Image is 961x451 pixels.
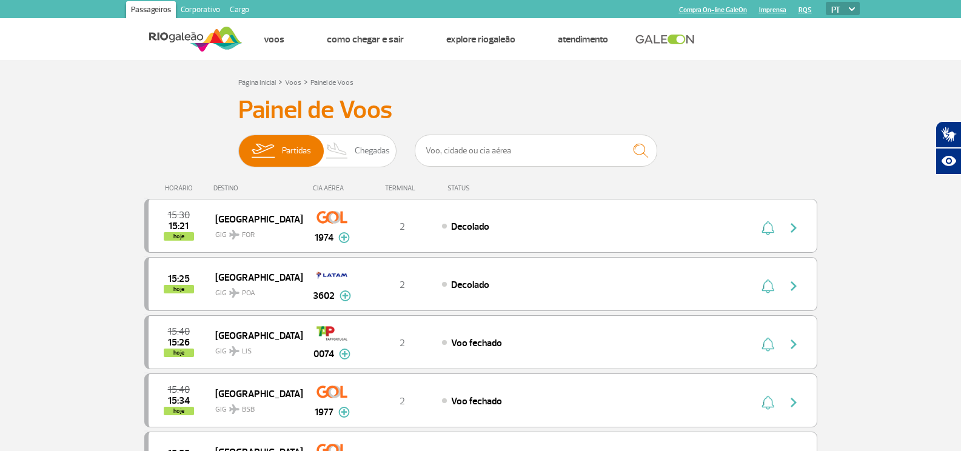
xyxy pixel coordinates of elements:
img: mais-info-painel-voo.svg [340,290,351,301]
span: GIG [215,398,293,415]
div: CIA AÉREA [302,184,363,192]
button: Abrir recursos assistivos. [936,148,961,175]
img: seta-direita-painel-voo.svg [786,279,801,293]
span: POA [242,288,255,299]
div: HORÁRIO [148,184,214,192]
img: slider-embarque [244,135,282,167]
span: Decolado [451,221,489,233]
input: Voo, cidade ou cia aérea [415,135,657,167]
span: 3602 [313,289,335,303]
span: 1977 [315,405,333,419]
span: 0074 [313,347,334,361]
div: STATUS [441,184,540,192]
a: Corporativo [176,1,225,21]
img: sino-painel-voo.svg [762,337,774,352]
img: destiny_airplane.svg [229,230,239,239]
span: 2025-08-28 15:26:00 [168,338,190,347]
span: hoje [164,285,194,293]
a: Cargo [225,1,254,21]
span: hoje [164,232,194,241]
img: seta-direita-painel-voo.svg [786,337,801,352]
a: Atendimento [558,33,608,45]
a: Como chegar e sair [327,33,404,45]
span: [GEOGRAPHIC_DATA] [215,386,293,401]
span: [GEOGRAPHIC_DATA] [215,211,293,227]
a: Painel de Voos [310,78,353,87]
span: 2 [400,279,405,291]
span: 2025-08-28 15:40:00 [168,386,190,394]
span: BSB [242,404,255,415]
div: Plugin de acessibilidade da Hand Talk. [936,121,961,175]
span: 2 [400,221,405,233]
span: hoje [164,349,194,357]
img: destiny_airplane.svg [229,288,239,298]
a: > [304,75,308,89]
img: destiny_airplane.svg [229,346,239,356]
a: Passageiros [126,1,176,21]
span: 2025-08-28 15:40:00 [168,327,190,336]
span: Voo fechado [451,395,502,407]
img: sino-painel-voo.svg [762,395,774,410]
span: [GEOGRAPHIC_DATA] [215,269,293,285]
h3: Painel de Voos [238,95,723,125]
div: TERMINAL [363,184,441,192]
button: Abrir tradutor de língua de sinais. [936,121,961,148]
span: Voo fechado [451,337,502,349]
span: FOR [242,230,255,241]
span: 2025-08-28 15:34:00 [168,396,190,405]
a: Voos [264,33,284,45]
img: sino-painel-voo.svg [762,279,774,293]
img: slider-desembarque [320,135,355,167]
img: mais-info-painel-voo.svg [338,407,350,418]
img: sino-painel-voo.svg [762,221,774,235]
span: LIS [242,346,252,357]
a: Voos [285,78,301,87]
span: GIG [215,339,293,357]
a: Imprensa [759,6,786,14]
img: destiny_airplane.svg [229,404,239,414]
span: GIG [215,223,293,241]
a: > [278,75,283,89]
span: GIG [215,281,293,299]
span: hoje [164,407,194,415]
span: 2 [400,395,405,407]
div: DESTINO [213,184,302,192]
img: seta-direita-painel-voo.svg [786,395,801,410]
a: Página Inicial [238,78,276,87]
img: mais-info-painel-voo.svg [339,349,350,359]
span: Chegadas [355,135,390,167]
a: RQS [799,6,812,14]
span: 1974 [315,230,333,245]
a: Compra On-line GaleOn [679,6,747,14]
img: seta-direita-painel-voo.svg [786,221,801,235]
span: 2025-08-28 15:25:00 [168,275,190,283]
span: Partidas [282,135,311,167]
span: 2 [400,337,405,349]
span: [GEOGRAPHIC_DATA] [215,327,293,343]
span: 2025-08-28 15:30:00 [168,211,190,219]
span: 2025-08-28 15:21:00 [169,222,189,230]
a: Explore RIOgaleão [446,33,515,45]
span: Decolado [451,279,489,291]
img: mais-info-painel-voo.svg [338,232,350,243]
